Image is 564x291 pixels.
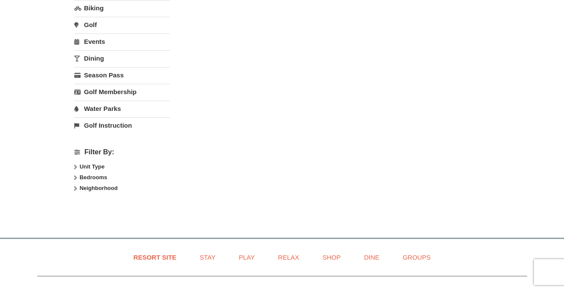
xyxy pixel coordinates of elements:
[79,174,107,181] strong: Bedrooms
[79,163,104,170] strong: Unit Type
[74,67,170,83] a: Season Pass
[74,50,170,66] a: Dining
[312,248,352,267] a: Shop
[267,248,310,267] a: Relax
[79,185,118,191] strong: Neighborhood
[353,248,390,267] a: Dine
[228,248,265,267] a: Play
[74,84,170,100] a: Golf Membership
[392,248,441,267] a: Groups
[74,34,170,49] a: Events
[74,17,170,33] a: Golf
[74,117,170,133] a: Golf Instruction
[74,101,170,116] a: Water Parks
[189,248,226,267] a: Stay
[123,248,187,267] a: Resort Site
[74,148,170,156] h4: Filter By:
